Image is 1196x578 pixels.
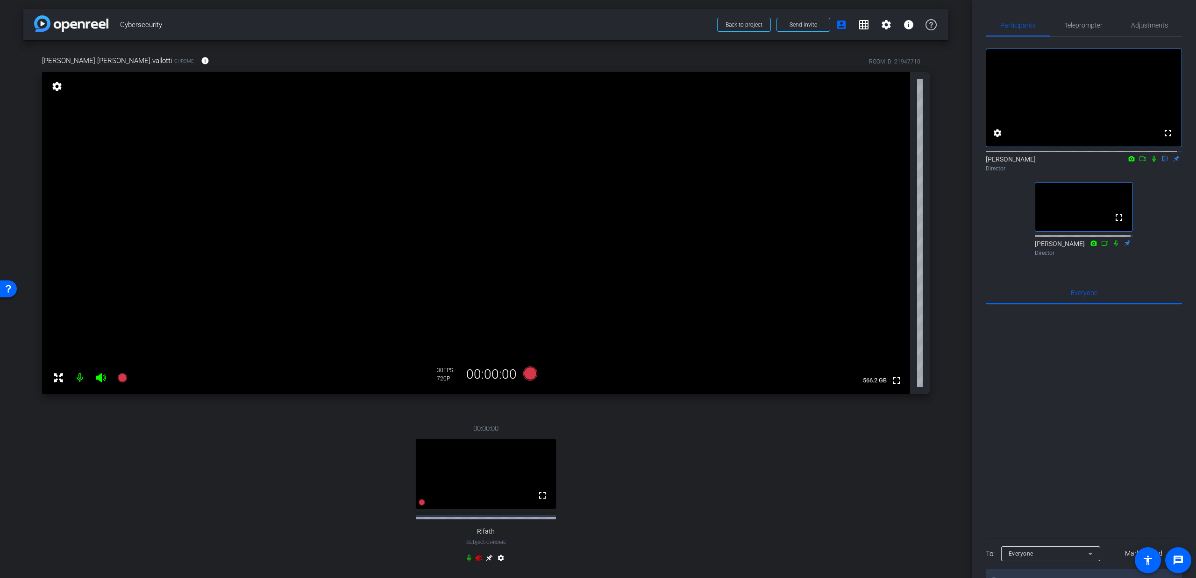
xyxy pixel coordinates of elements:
div: ROOM ID: 21947710 [869,57,920,66]
div: Director [986,164,1182,173]
span: Mark all read [1125,549,1162,558]
span: Chrome [174,57,194,64]
mat-icon: info [201,56,209,65]
div: 00:00:00 [460,367,523,382]
button: Mark all read [1106,545,1182,562]
span: Everyone [1071,289,1097,296]
img: app-logo [34,15,108,32]
mat-icon: info [903,19,914,30]
mat-icon: grid_on [858,19,869,30]
span: Cybersecurity [120,15,712,34]
span: Everyone [1009,550,1033,557]
span: FPS [443,367,453,374]
div: 720P [437,375,460,382]
mat-icon: accessibility [1142,555,1153,566]
span: Rifath [477,528,495,536]
mat-icon: settings [495,554,506,565]
mat-icon: fullscreen [1113,212,1125,223]
mat-icon: flip [1160,154,1171,162]
span: [PERSON_NAME].[PERSON_NAME].vallotti [42,56,172,66]
span: 00:00:00 [473,423,498,434]
mat-icon: fullscreen [537,490,548,501]
div: [PERSON_NAME] [986,155,1182,173]
span: Send invite [790,21,817,28]
mat-icon: fullscreen [1162,127,1174,139]
span: - [485,539,486,545]
div: Director [1035,249,1133,257]
button: Back to project [717,18,771,32]
span: Adjustments [1131,22,1168,28]
button: Send invite [776,18,830,32]
mat-icon: settings [881,19,892,30]
span: Teleprompter [1064,22,1103,28]
span: 566.2 GB [860,375,890,386]
mat-icon: fullscreen [891,375,902,386]
div: [PERSON_NAME] [1035,239,1133,257]
span: Back to project [726,21,762,28]
mat-icon: account_box [836,19,847,30]
div: 30 [437,367,460,374]
mat-icon: settings [992,127,1003,139]
mat-icon: settings [50,81,64,92]
span: Participants [1000,22,1036,28]
mat-icon: message [1173,555,1184,566]
div: To: [986,549,995,559]
span: Chrome [486,540,506,545]
span: Subject [466,538,506,546]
